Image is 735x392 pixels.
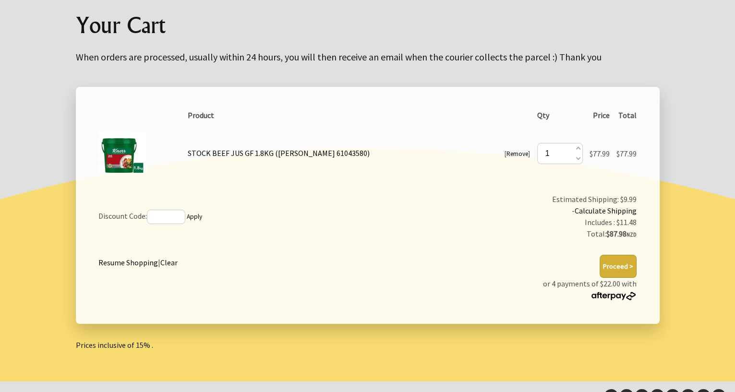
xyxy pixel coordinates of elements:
img: Afterpay [590,292,637,300]
th: Qty [533,106,586,124]
small: [ ] [505,150,530,158]
th: Price [586,106,613,124]
div: Total: [397,228,637,240]
a: Calculate Shipping [575,206,637,215]
a: Apply [187,213,202,221]
th: Total [613,106,640,124]
a: Resume Shopping [98,258,158,267]
a: Clear [160,258,178,267]
td: $77.99 [613,124,640,182]
big: When orders are processed, usually within 24 hours, you will then receive an email when the couri... [76,51,602,63]
td: Estimated Shipping: $9.99 - [393,190,640,244]
td: $77.99 [586,124,613,182]
th: Product [184,106,533,124]
button: Proceed > [600,255,637,278]
div: | [98,255,178,268]
a: Remove [506,150,528,158]
span: NZD [627,231,637,238]
strong: $87.98 [606,229,637,238]
td: Discount Code: [95,190,394,244]
input: If you have a discount code, enter it here and press 'Apply'. [147,210,185,224]
p: or 4 payments of $22.00 with [543,278,637,301]
h1: Your Cart [76,12,660,37]
p: Prices inclusive of 15% . [76,339,660,351]
div: Includes : $11.48 [397,216,637,228]
a: STOCK BEEF JUS GF 1.8KG ([PERSON_NAME] 61043580) [188,148,370,158]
